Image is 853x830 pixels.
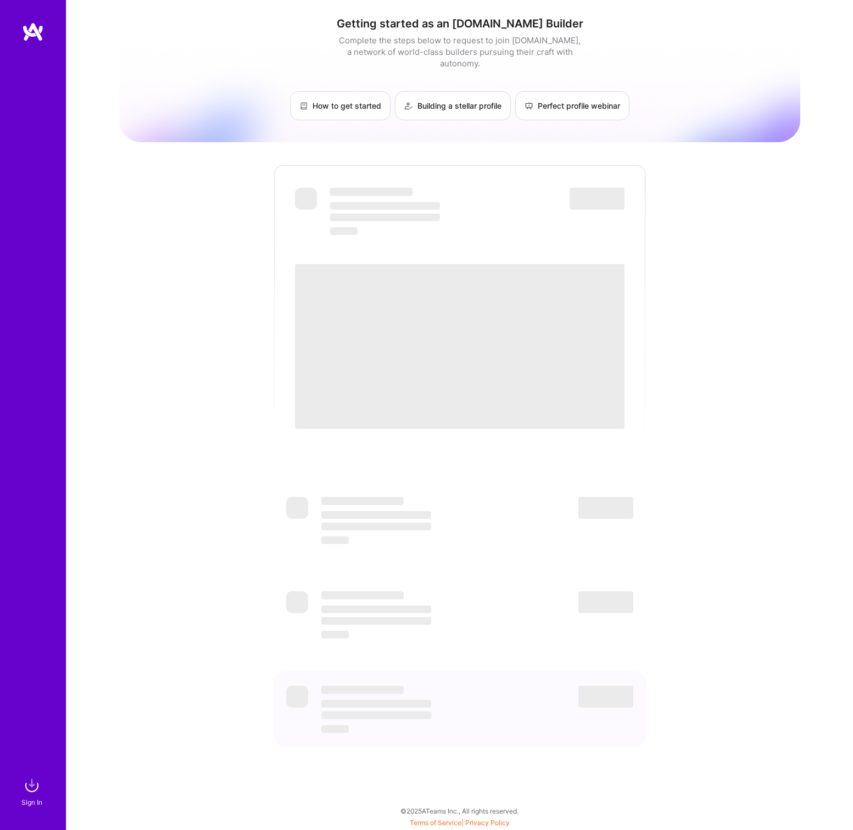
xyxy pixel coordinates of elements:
[321,511,431,519] span: ‌
[321,536,349,544] span: ‌
[321,605,431,613] span: ‌
[321,700,431,708] span: ‌
[410,818,510,827] span: |
[119,17,800,30] h1: Getting started as an [DOMAIN_NAME] Builder
[321,617,431,625] span: ‌
[570,188,625,210] span: ‌
[515,91,629,120] a: Perfect profile webinar
[295,188,317,210] span: ‌
[22,22,44,42] img: logo
[321,725,349,733] span: ‌
[525,102,533,110] img: Perfect profile webinar
[286,497,308,519] span: ‌
[465,818,510,827] a: Privacy Policy
[410,818,461,827] a: Terms of Service
[21,775,43,797] img: sign in
[321,523,431,530] span: ‌
[286,591,308,613] span: ‌
[66,797,853,825] div: © 2025 ATeams Inc., All rights reserved.
[321,686,404,694] span: ‌
[330,202,440,210] span: ‌
[295,264,625,429] span: ‌
[404,102,413,110] img: Building a stellar profile
[23,775,43,808] a: sign inSign In
[286,686,308,708] span: ‌
[321,591,404,599] span: ‌
[330,188,412,196] span: ‌
[578,497,633,519] span: ‌
[578,591,633,613] span: ‌
[330,227,358,235] span: ‌
[321,497,404,505] span: ‌
[321,711,431,719] span: ‌
[578,686,633,708] span: ‌
[321,631,349,638] span: ‌
[330,214,440,221] span: ‌
[21,797,42,808] div: Sign In
[299,102,308,110] img: How to get started
[395,91,511,120] a: Building a stellar profile
[290,91,391,120] a: How to get started
[336,35,583,69] div: Complete the steps below to request to join [DOMAIN_NAME], a network of world-class builders purs...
